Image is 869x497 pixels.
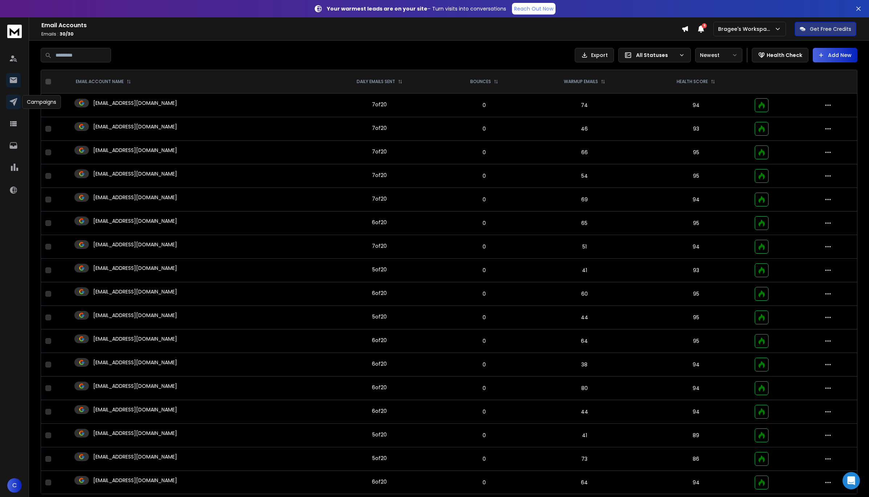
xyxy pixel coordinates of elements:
[813,48,857,62] button: Add New
[446,314,523,321] p: 0
[357,79,395,85] p: DAILY EMAILS SENT
[327,5,427,12] strong: Your warmest leads are on your site
[372,337,387,344] div: 6 of 20
[22,95,61,109] div: Campaigns
[372,313,387,320] div: 5 of 20
[93,312,177,319] p: [EMAIL_ADDRESS][DOMAIN_NAME]
[93,170,177,177] p: [EMAIL_ADDRESS][DOMAIN_NAME]
[76,79,131,85] div: EMAIL ACCOUNT NAME
[527,329,642,353] td: 64
[446,267,523,274] p: 0
[642,211,750,235] td: 95
[60,31,74,37] span: 30 / 30
[446,125,523,132] p: 0
[527,400,642,424] td: 44
[677,79,708,85] p: HEALTH SCORE
[372,384,387,391] div: 6 of 20
[642,471,750,494] td: 94
[327,5,506,12] p: – Turn visits into conversations
[642,353,750,377] td: 94
[446,172,523,180] p: 0
[93,406,177,413] p: [EMAIL_ADDRESS][DOMAIN_NAME]
[695,48,742,62] button: Newest
[527,141,642,164] td: 66
[527,306,642,329] td: 44
[642,329,750,353] td: 95
[642,306,750,329] td: 95
[372,124,387,132] div: 7 of 20
[446,361,523,368] p: 0
[527,353,642,377] td: 38
[527,188,642,211] td: 69
[372,455,387,462] div: 5 of 20
[642,377,750,400] td: 94
[372,289,387,297] div: 6 of 20
[642,235,750,259] td: 94
[642,400,750,424] td: 94
[642,447,750,471] td: 86
[752,48,808,62] button: Health Check
[446,219,523,227] p: 0
[446,337,523,345] p: 0
[446,385,523,392] p: 0
[372,195,387,202] div: 7 of 20
[642,117,750,141] td: 93
[514,5,553,12] p: Reach Out Now
[446,479,523,486] p: 0
[642,282,750,306] td: 95
[41,21,681,30] h1: Email Accounts
[527,94,642,117] td: 74
[527,377,642,400] td: 80
[446,290,523,297] p: 0
[527,235,642,259] td: 51
[810,25,851,33] p: Get Free Credits
[527,471,642,494] td: 64
[372,148,387,155] div: 7 of 20
[372,478,387,485] div: 6 of 20
[93,99,177,107] p: [EMAIL_ADDRESS][DOMAIN_NAME]
[636,52,676,59] p: All Statuses
[446,432,523,439] p: 0
[470,79,491,85] p: BOUNCES
[93,335,177,342] p: [EMAIL_ADDRESS][DOMAIN_NAME]
[372,242,387,250] div: 7 of 20
[372,101,387,108] div: 7 of 20
[93,217,177,225] p: [EMAIL_ADDRESS][DOMAIN_NAME]
[527,282,642,306] td: 60
[7,25,22,38] img: logo
[93,264,177,272] p: [EMAIL_ADDRESS][DOMAIN_NAME]
[795,22,856,36] button: Get Free Credits
[527,447,642,471] td: 73
[93,241,177,248] p: [EMAIL_ADDRESS][DOMAIN_NAME]
[446,455,523,463] p: 0
[512,3,556,15] a: Reach Out Now
[93,477,177,484] p: [EMAIL_ADDRESS][DOMAIN_NAME]
[372,266,387,273] div: 5 of 20
[93,382,177,390] p: [EMAIL_ADDRESS][DOMAIN_NAME]
[446,102,523,109] p: 0
[642,259,750,282] td: 93
[7,478,22,493] button: C
[93,430,177,437] p: [EMAIL_ADDRESS][DOMAIN_NAME]
[718,25,774,33] p: Bragee's Workspace
[642,164,750,188] td: 95
[446,243,523,250] p: 0
[93,123,177,130] p: [EMAIL_ADDRESS][DOMAIN_NAME]
[372,172,387,179] div: 7 of 20
[93,194,177,201] p: [EMAIL_ADDRESS][DOMAIN_NAME]
[93,147,177,154] p: [EMAIL_ADDRESS][DOMAIN_NAME]
[446,408,523,415] p: 0
[767,52,802,59] p: Health Check
[527,211,642,235] td: 65
[527,424,642,447] td: 41
[527,164,642,188] td: 54
[575,48,614,62] button: Export
[93,359,177,366] p: [EMAIL_ADDRESS][DOMAIN_NAME]
[41,31,681,37] p: Emails :
[843,472,860,489] div: Open Intercom Messenger
[446,196,523,203] p: 0
[702,23,707,28] span: 6
[372,431,387,438] div: 5 of 20
[642,141,750,164] td: 95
